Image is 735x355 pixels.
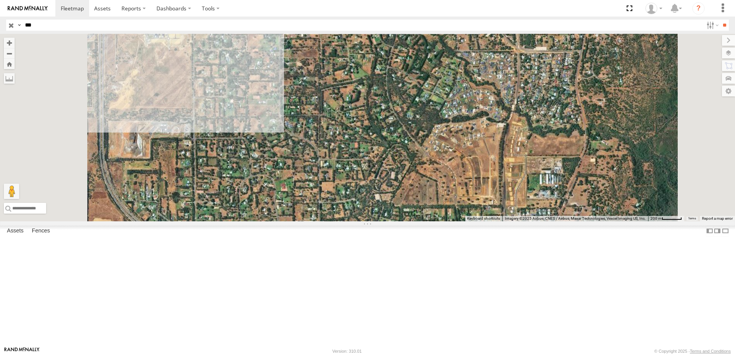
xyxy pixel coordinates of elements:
label: Dock Summary Table to the Left [706,226,713,237]
button: Zoom Home [4,59,15,69]
label: Search Query [16,20,22,31]
label: Fences [28,226,54,236]
label: Map Settings [722,86,735,96]
button: Keyboard shortcuts [467,216,500,221]
img: rand-logo.svg [8,6,48,11]
a: Visit our Website [4,347,40,355]
span: Imagery ©2025 Airbus, CNES / Airbus, Maxar Technologies, Vexcel Imaging US, Inc. [505,216,646,221]
span: 200 m [650,216,662,221]
div: Version: 310.01 [333,349,362,353]
button: Zoom in [4,38,15,48]
label: Hide Summary Table [722,226,729,237]
label: Dock Summary Table to the Right [713,226,721,237]
button: Map scale: 200 m per 49 pixels [648,216,684,221]
div: © Copyright 2025 - [654,349,731,353]
div: Karl Walsh [643,3,665,14]
label: Assets [3,226,27,236]
a: Report a map error [702,216,733,221]
button: Zoom out [4,48,15,59]
a: Terms (opens in new tab) [688,217,696,220]
label: Search Filter Options [703,20,720,31]
i: ? [692,2,705,15]
button: Drag Pegman onto the map to open Street View [4,184,19,199]
label: Measure [4,73,15,84]
a: Terms and Conditions [690,349,731,353]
